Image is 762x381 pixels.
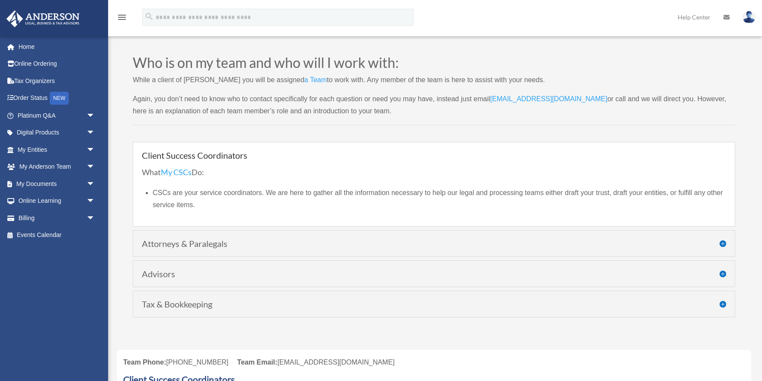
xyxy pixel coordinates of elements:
a: Platinum Q&Aarrow_drop_down [6,107,108,124]
i: search [144,12,154,21]
a: Tax Organizers [6,72,108,90]
h4: Advisors [142,269,726,278]
a: Online Learningarrow_drop_down [6,192,108,210]
img: Anderson Advisors Platinum Portal [4,10,82,27]
div: [PHONE_NUMBER] [123,356,228,368]
div: NEW [50,92,69,105]
a: Order StatusNEW [6,90,108,107]
span: arrow_drop_down [86,175,104,193]
span: arrow_drop_down [86,141,104,159]
a: [EMAIL_ADDRESS][DOMAIN_NAME] [490,95,607,107]
span: arrow_drop_down [86,124,104,142]
a: menu [117,15,127,22]
a: a Team [304,76,327,88]
h4: Attorneys & Paralegals [142,239,726,248]
span: CSCs are your service coordinators. We are here to gather all the information necessary to help o... [153,189,723,208]
a: My Entitiesarrow_drop_down [6,141,108,158]
p: While a client of [PERSON_NAME] you will be assigned to work with. Any member of the team is here... [133,74,735,93]
a: My Documentsarrow_drop_down [6,175,108,192]
a: My CSCs [161,167,192,181]
span: arrow_drop_down [86,158,104,176]
p: Again, you don’t need to know who to contact specifically for each question or need you may have,... [133,93,735,117]
a: My Anderson Teamarrow_drop_down [6,158,108,176]
a: Billingarrow_drop_down [6,209,108,227]
i: menu [117,12,127,22]
h2: Who is on my team and who will I work with: [133,56,735,74]
img: User Pic [743,11,756,23]
span: Team Phone: [123,359,166,366]
a: Home [6,38,108,55]
a: Digital Productsarrow_drop_down [6,124,108,141]
span: arrow_drop_down [86,209,104,227]
a: Online Ordering [6,55,108,73]
span: What Do: [142,167,204,177]
span: Team Email: [237,359,277,366]
div: [EMAIL_ADDRESS][DOMAIN_NAME] [237,356,394,368]
h4: Tax & Bookkeeping [142,300,726,308]
h4: Client Success Coordinators [142,151,726,160]
span: arrow_drop_down [86,192,104,210]
span: arrow_drop_down [86,107,104,125]
a: Events Calendar [6,227,108,244]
